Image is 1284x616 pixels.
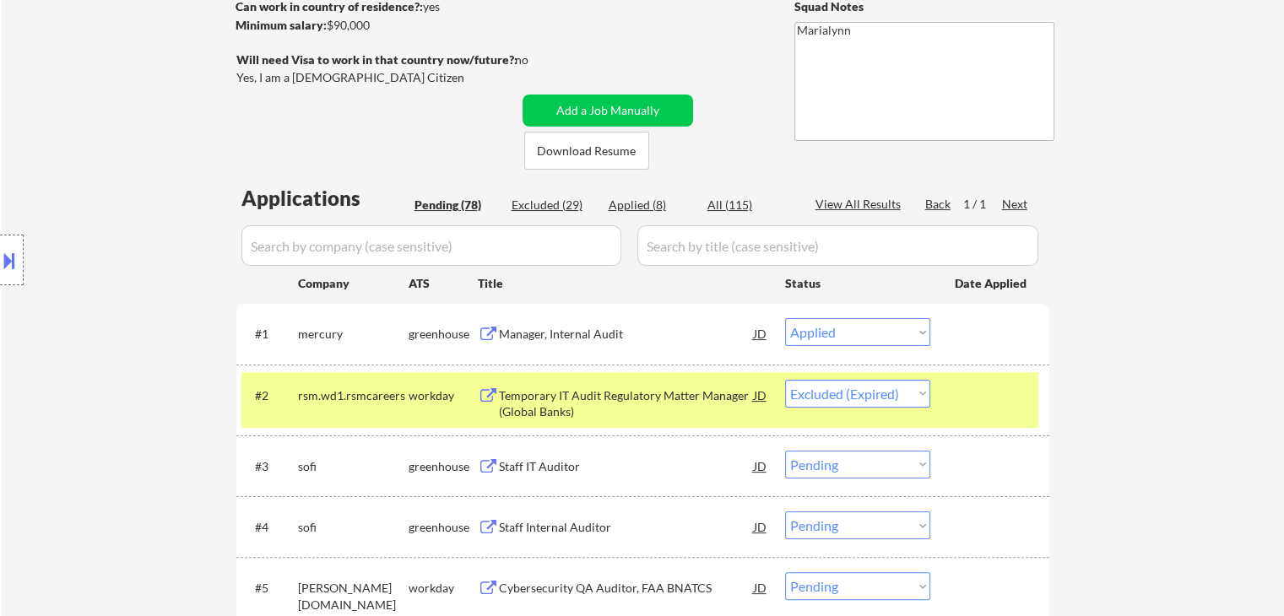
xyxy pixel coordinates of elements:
div: ATS [409,275,478,292]
div: #5 [255,580,284,597]
div: Staff IT Auditor [499,458,754,475]
div: 1 / 1 [963,196,1002,213]
input: Search by title (case sensitive) [637,225,1038,266]
div: Next [1002,196,1029,213]
div: rsm.wd1.rsmcareers [298,387,409,404]
div: #3 [255,458,284,475]
div: greenhouse [409,458,478,475]
div: Yes, I am a [DEMOGRAPHIC_DATA] Citizen [236,69,522,86]
div: no [515,51,563,68]
div: [PERSON_NAME][DOMAIN_NAME] [298,580,409,613]
div: Manager, Internal Audit [499,326,754,343]
div: JD [752,380,769,410]
button: Add a Job Manually [523,95,693,127]
div: All (115) [707,197,792,213]
div: Back [925,196,952,213]
div: JD [752,318,769,349]
div: JD [752,572,769,602]
div: Temporary IT Audit Regulatory Matter Manager (Global Banks) [499,387,754,420]
div: View All Results [815,196,906,213]
div: mercury [298,326,409,343]
div: Applied (8) [609,197,693,213]
div: Title [478,275,769,292]
div: JD [752,511,769,542]
div: $90,000 [236,17,517,34]
div: Staff Internal Auditor [499,519,754,536]
div: sofi [298,519,409,536]
div: Date Applied [955,275,1029,292]
div: greenhouse [409,519,478,536]
strong: Will need Visa to work in that country now/future?: [236,52,517,67]
div: Excluded (29) [512,197,596,213]
div: Cybersecurity QA Auditor, FAA BNATCS [499,580,754,597]
div: Pending (78) [414,197,499,213]
div: JD [752,451,769,481]
strong: Minimum salary: [236,18,327,32]
div: Company [298,275,409,292]
div: #4 [255,519,284,536]
div: workday [409,580,478,597]
div: Status [785,267,930,298]
div: greenhouse [409,326,478,343]
div: Applications [241,188,409,208]
input: Search by company (case sensitive) [241,225,621,266]
div: workday [409,387,478,404]
div: sofi [298,458,409,475]
button: Download Resume [524,132,649,170]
